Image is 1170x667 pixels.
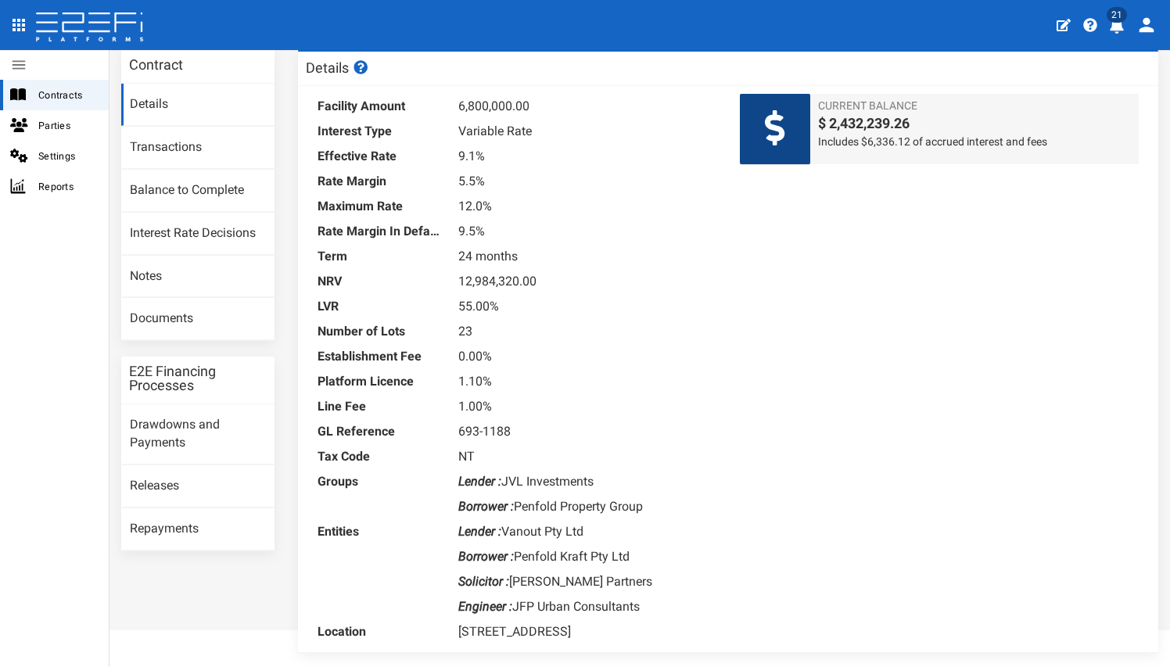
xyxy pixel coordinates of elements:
[458,549,514,564] i: Borrower :
[318,519,443,544] dt: Entities
[458,494,716,519] dd: Penfold Property Group
[318,394,443,419] dt: Line Fee
[318,469,443,494] dt: Groups
[318,319,443,344] dt: Number of Lots
[458,569,716,594] dd: [PERSON_NAME] Partners
[129,58,183,72] h3: Contract
[458,469,716,494] dd: JVL Investments
[458,244,716,269] dd: 24 months
[458,219,716,244] dd: 9.5%
[458,599,512,614] i: Engineer :
[458,444,716,469] dd: NT
[38,86,96,104] span: Contracts
[458,169,716,194] dd: 5.5%
[458,544,716,569] dd: Penfold Kraft Pty Ltd
[121,213,275,255] a: Interest Rate Decisions
[458,574,509,589] i: Solicitor :
[318,244,443,269] dt: Term
[38,117,96,134] span: Parties
[458,119,716,144] dd: Variable Rate
[458,344,716,369] dd: 0.00%
[458,474,501,489] i: Lender :
[458,94,716,119] dd: 6,800,000.00
[458,499,514,514] i: Borrower :
[818,113,1131,134] span: $ 2,432,239.26
[458,319,716,344] dd: 23
[318,269,443,294] dt: NRV
[306,60,370,75] h3: Details
[121,170,275,212] a: Balance to Complete
[121,404,275,464] a: Drawdowns and Payments
[129,364,267,393] h3: E2E Financing Processes
[458,294,716,319] dd: 55.00%
[318,294,443,319] dt: LVR
[121,256,275,298] a: Notes
[121,84,275,126] a: Details
[458,594,716,619] dd: JFP Urban Consultants
[121,127,275,169] a: Transactions
[458,194,716,219] dd: 12.0%
[318,144,443,169] dt: Effective Rate
[318,344,443,369] dt: Establishment Fee
[458,394,716,419] dd: 1.00%
[458,269,716,294] dd: 12,984,320.00
[318,169,443,194] dt: Rate Margin
[458,419,716,444] dd: 693-1188
[458,519,716,544] dd: Vanout Pty Ltd
[818,98,1131,113] span: Current Balance
[458,144,716,169] dd: 9.1%
[318,219,443,244] dt: Rate Margin In Default
[318,619,443,644] dt: Location
[818,134,1131,149] span: Includes $6,336.12 of accrued interest and fees
[318,369,443,394] dt: Platform Licence
[38,147,96,165] span: Settings
[318,419,443,444] dt: GL Reference
[121,465,275,507] a: Releases
[318,119,443,144] dt: Interest Type
[318,444,443,469] dt: Tax Code
[318,94,443,119] dt: Facility Amount
[458,369,716,394] dd: 1.10%
[318,194,443,219] dt: Maximum Rate
[121,298,275,340] a: Documents
[121,508,275,550] a: Repayments
[458,619,716,644] dd: [STREET_ADDRESS]
[458,524,501,539] i: Lender :
[38,178,96,195] span: Reports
